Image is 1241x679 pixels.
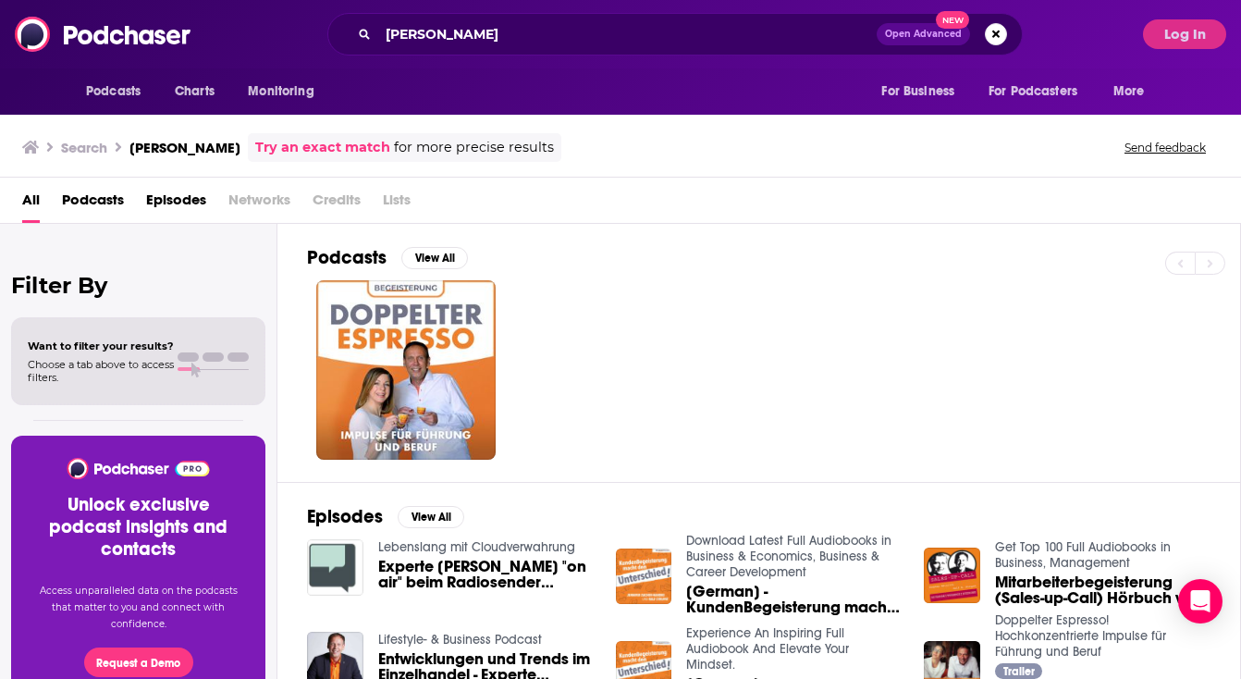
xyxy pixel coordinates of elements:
[129,139,240,156] h3: [PERSON_NAME]
[686,533,891,580] a: Download Latest Full Audiobooks in Business & Economics, Business & Career Development
[378,559,594,590] a: Experte Ralf Strupat "on air" beim Radiosender Allgäuhit
[248,79,313,105] span: Monitoring
[881,79,954,105] span: For Business
[401,247,468,269] button: View All
[22,185,40,223] a: All
[378,539,575,555] a: Lebenslang mit Cloudverwahrung
[61,139,107,156] h3: Search
[84,648,193,677] button: Request a Demo
[1113,79,1145,105] span: More
[175,79,215,105] span: Charts
[307,539,363,596] img: Experte Ralf Strupat "on air" beim Radiosender Allgäuhit
[936,11,969,29] span: New
[378,559,594,590] span: Experte [PERSON_NAME] "on air" beim Radiosender Allgäuhit
[877,23,970,45] button: Open AdvancedNew
[1143,19,1226,49] button: Log In
[383,185,411,223] span: Lists
[163,74,226,109] a: Charts
[11,272,265,299] h2: Filter By
[228,185,290,223] span: Networks
[394,137,554,158] span: for more precise results
[1003,666,1035,677] span: Trailer
[686,584,902,615] span: [German] - KundenBegeisterung macht den Unterschied!: Wie du Kunden zu Fans machst by [PERSON_NAM...
[977,74,1104,109] button: open menu
[995,612,1166,660] a: Doppelter Espresso! Hochkonzentrierte Impulse für Führung und Beruf
[995,539,1171,571] a: Get Top 100 Full Audiobooks in Business, Management
[885,30,962,39] span: Open Advanced
[398,506,464,528] button: View All
[616,549,672,605] img: [German] - KundenBegeisterung macht den Unterschied!: Wie du Kunden zu Fans machst by Ralf Strupa...
[28,339,174,352] span: Want to filter your results?
[378,19,877,49] input: Search podcasts, credits, & more...
[66,458,211,479] img: Podchaser - Follow, Share and Rate Podcasts
[313,185,361,223] span: Credits
[33,583,243,633] p: Access unparalleled data on the podcasts that matter to you and connect with confidence.
[924,548,980,604] img: Mitarbeiterbegeisterung (Sales-up-Call) Hörbuch von Stephan Heinrich, Ralf R. Strupat
[15,17,192,52] img: Podchaser - Follow, Share and Rate Podcasts
[33,494,243,561] h3: Unlock exclusive podcast insights and contacts
[868,74,977,109] button: open menu
[307,505,464,528] a: EpisodesView All
[686,625,849,673] a: Experience An Inspiring Full Audiobook And Elevate Your Mindset.
[62,185,124,223] a: Podcasts
[307,505,383,528] h2: Episodes
[255,137,390,158] a: Try an exact match
[1178,579,1223,623] div: Open Intercom Messenger
[86,79,141,105] span: Podcasts
[327,13,1023,56] div: Search podcasts, credits, & more...
[378,632,542,648] a: Lifestyle- & Business Podcast
[1119,140,1211,155] button: Send feedback
[235,74,338,109] button: open menu
[1100,74,1168,109] button: open menu
[307,246,387,269] h2: Podcasts
[146,185,206,223] a: Episodes
[995,574,1210,606] span: Mitarbeiterbegeisterung (Sales-up-Call) Hörbuch von [PERSON_NAME], [PERSON_NAME]
[995,574,1210,606] a: Mitarbeiterbegeisterung (Sales-up-Call) Hörbuch von Stephan Heinrich, Ralf R. Strupat
[686,584,902,615] a: [German] - KundenBegeisterung macht den Unterschied!: Wie du Kunden zu Fans machst by Ralf Strupa...
[989,79,1077,105] span: For Podcasters
[307,246,468,269] a: PodcastsView All
[73,74,165,109] button: open menu
[28,358,174,384] span: Choose a tab above to access filters.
